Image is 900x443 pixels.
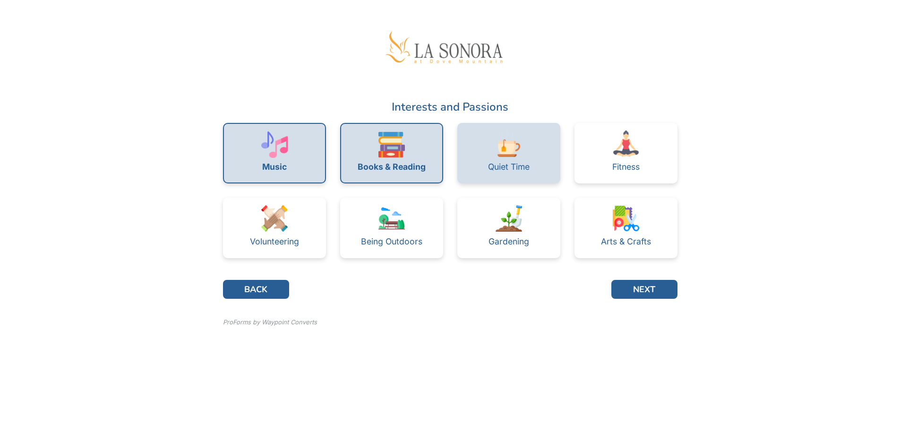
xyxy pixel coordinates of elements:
button: BACK [223,280,289,299]
div: Music [262,163,287,171]
div: Volunteering [250,237,299,246]
img: 1f86c149-706d-40c4-a599-f3ea3d0ddf7c.png [379,25,521,77]
div: Books & Reading [358,163,426,171]
div: Interests and Passions [223,98,677,115]
img: c5e9d411-a572-42d4-9f88-6892ed26da77.png [378,205,405,232]
img: d085332c-c273-4554-8a92-7f049e02a0a2.png [496,130,522,157]
img: ed05f176-983e-4f47-802b-bee768e2bb37.png [261,205,288,232]
img: 7a075514-225b-4157-92cf-28e230cc6af0.png [378,131,405,158]
img: 9f71f14d-4726-4473-b765-330fcd714891.png [261,131,288,158]
img: 123b5884-a965-403a-bb8e-1884c7f7d69b.png [613,205,639,232]
div: ProForms by Waypoint Converts [223,318,317,327]
div: Quiet Time [488,163,530,171]
div: Arts & Crafts [601,237,651,246]
div: Being Outdoors [361,237,422,246]
div: Gardening [489,237,529,246]
div: Fitness [612,163,640,171]
button: NEXT [611,280,677,299]
img: cd6a4984-8a4d-44ea-9fde-4fd073d4cbae.png [613,130,639,157]
img: 57951ea3-6c99-4f4c-861d-4aa0d12cca5c.png [496,205,522,232]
